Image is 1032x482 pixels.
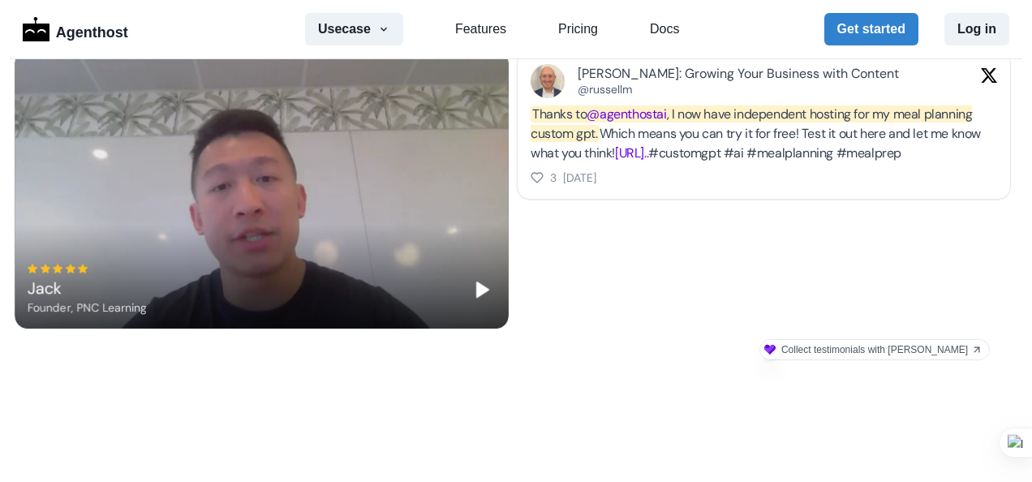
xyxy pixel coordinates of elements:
button: Usecase [305,13,403,45]
button: Log in [944,13,1009,45]
a: LogoAgenthost [23,15,128,44]
a: Docs [650,19,679,39]
a: Pricing [558,19,598,39]
a: Features [455,19,506,39]
p: Agenthost [56,15,128,44]
img: Logo [23,17,49,41]
button: Get started [824,13,918,45]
